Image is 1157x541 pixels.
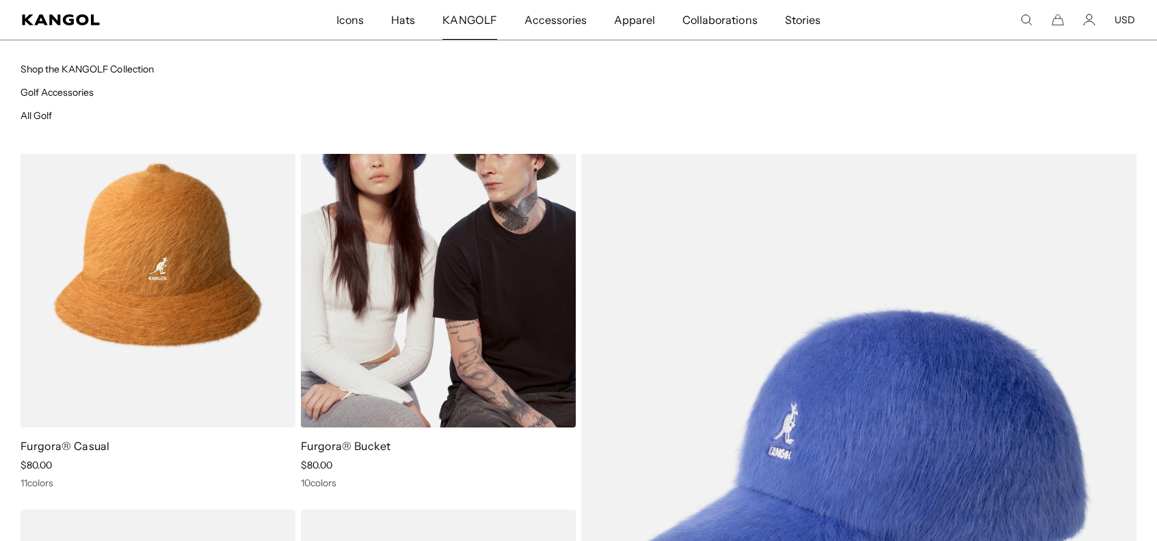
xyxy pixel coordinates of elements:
[301,477,576,489] div: 10 colors
[1052,14,1064,26] button: Cart
[21,109,52,122] a: All Golf
[21,82,295,427] img: Furgora® Casual
[1115,14,1135,26] button: USD
[1020,14,1033,26] summary: Search here
[21,63,154,75] a: Shop the KANGOLF Collection
[301,82,576,427] img: Furgora® Bucket
[301,439,391,453] a: Furgora® Bucket
[21,477,295,489] div: 11 colors
[21,86,94,98] a: Golf Accessories
[21,439,110,453] a: Furgora® Casual
[1083,14,1095,26] a: Account
[301,459,332,471] span: $80.00
[21,459,52,471] span: $80.00
[22,14,222,25] a: Kangol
